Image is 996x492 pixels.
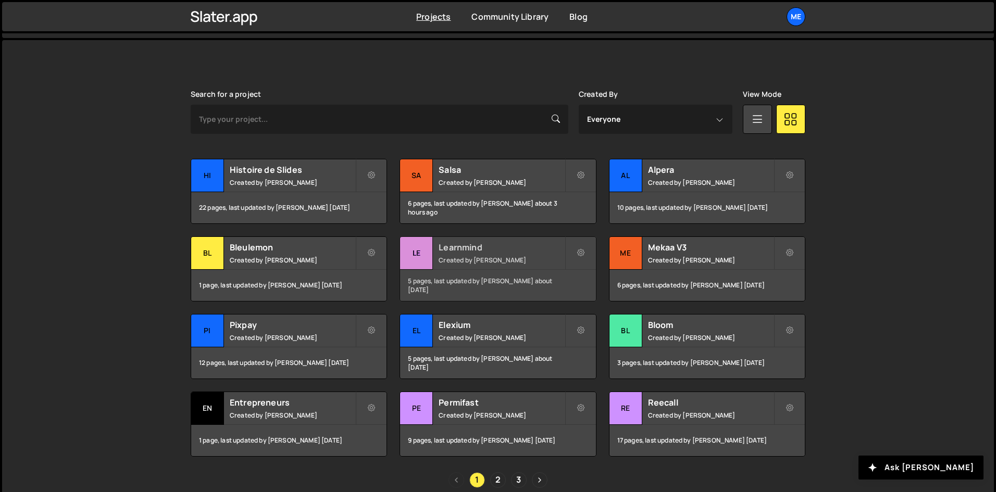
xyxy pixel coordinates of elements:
[230,256,355,264] small: Created by [PERSON_NAME]
[400,347,595,379] div: 5 pages, last updated by [PERSON_NAME] about [DATE]
[648,397,774,408] h2: Reecall
[439,164,564,175] h2: Salsa
[191,105,568,134] input: Type your project...
[191,236,387,301] a: Bl Bleulemon Created by [PERSON_NAME] 1 page, last updated by [PERSON_NAME] [DATE]
[400,236,596,301] a: Le Learnmind Created by [PERSON_NAME] 5 pages, last updated by [PERSON_NAME] about [DATE]
[439,178,564,187] small: Created by [PERSON_NAME]
[400,314,596,379] a: El Elexium Created by [PERSON_NAME] 5 pages, last updated by [PERSON_NAME] about [DATE]
[439,242,564,253] h2: Learnmind
[400,159,596,224] a: Sa Salsa Created by [PERSON_NAME] 6 pages, last updated by [PERSON_NAME] about 3 hours ago
[609,159,805,224] a: Al Alpera Created by [PERSON_NAME] 10 pages, last updated by [PERSON_NAME] [DATE]
[400,237,433,270] div: Le
[609,392,805,457] a: Re Reecall Created by [PERSON_NAME] 17 pages, last updated by [PERSON_NAME] [DATE]
[400,392,596,457] a: Pe Permifast Created by [PERSON_NAME] 9 pages, last updated by [PERSON_NAME] [DATE]
[609,314,805,379] a: Bl Bloom Created by [PERSON_NAME] 3 pages, last updated by [PERSON_NAME] [DATE]
[400,159,433,192] div: Sa
[230,411,355,420] small: Created by [PERSON_NAME]
[416,11,451,22] a: Projects
[191,472,805,488] div: Pagination
[191,425,387,456] div: 1 page, last updated by [PERSON_NAME] [DATE]
[191,314,387,379] a: Pi Pixpay Created by [PERSON_NAME] 12 pages, last updated by [PERSON_NAME] [DATE]
[439,411,564,420] small: Created by [PERSON_NAME]
[400,392,433,425] div: Pe
[230,164,355,175] h2: Histoire de Slides
[400,314,433,347] div: El
[191,314,224,347] div: Pi
[532,472,547,488] a: Next page
[648,164,774,175] h2: Alpera
[191,159,224,192] div: Hi
[191,347,387,379] div: 12 pages, last updated by [PERSON_NAME] [DATE]
[191,237,224,270] div: Bl
[609,314,642,347] div: Bl
[648,242,774,253] h2: Mekaa V3
[490,472,506,488] a: Page 2
[648,319,774,331] h2: Bloom
[743,90,781,98] label: View Mode
[400,425,595,456] div: 9 pages, last updated by [PERSON_NAME] [DATE]
[400,192,595,223] div: 6 pages, last updated by [PERSON_NAME] about 3 hours ago
[609,347,805,379] div: 3 pages, last updated by [PERSON_NAME] [DATE]
[191,159,387,224] a: Hi Histoire de Slides Created by [PERSON_NAME] 22 pages, last updated by [PERSON_NAME] [DATE]
[471,11,549,22] a: Community Library
[439,333,564,342] small: Created by [PERSON_NAME]
[439,256,564,264] small: Created by [PERSON_NAME]
[230,333,355,342] small: Created by [PERSON_NAME]
[191,90,261,98] label: Search for a project
[609,159,642,192] div: Al
[609,192,805,223] div: 10 pages, last updated by [PERSON_NAME] [DATE]
[230,397,355,408] h2: Entrepreneurs
[609,425,805,456] div: 17 pages, last updated by [PERSON_NAME] [DATE]
[609,237,642,270] div: Me
[230,178,355,187] small: Created by [PERSON_NAME]
[511,472,527,488] a: Page 3
[191,192,387,223] div: 22 pages, last updated by [PERSON_NAME] [DATE]
[787,7,805,26] a: Me
[191,392,387,457] a: En Entrepreneurs Created by [PERSON_NAME] 1 page, last updated by [PERSON_NAME] [DATE]
[400,270,595,301] div: 5 pages, last updated by [PERSON_NAME] about [DATE]
[648,256,774,264] small: Created by [PERSON_NAME]
[648,333,774,342] small: Created by [PERSON_NAME]
[191,270,387,301] div: 1 page, last updated by [PERSON_NAME] [DATE]
[609,236,805,301] a: Me Mekaa V3 Created by [PERSON_NAME] 6 pages, last updated by [PERSON_NAME] [DATE]
[609,270,805,301] div: 6 pages, last updated by [PERSON_NAME] [DATE]
[230,242,355,253] h2: Bleulemon
[648,411,774,420] small: Created by [PERSON_NAME]
[569,11,588,22] a: Blog
[230,319,355,331] h2: Pixpay
[191,392,224,425] div: En
[579,90,618,98] label: Created By
[648,178,774,187] small: Created by [PERSON_NAME]
[609,392,642,425] div: Re
[439,319,564,331] h2: Elexium
[858,456,983,480] button: Ask [PERSON_NAME]
[439,397,564,408] h2: Permifast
